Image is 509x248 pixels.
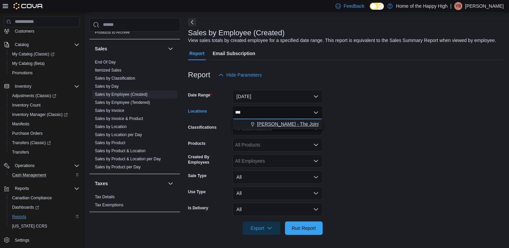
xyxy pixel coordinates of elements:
span: Purchase Orders [9,129,79,137]
button: Reports [12,184,32,193]
h3: Taxes [95,180,108,187]
label: Date Range [188,92,212,98]
button: Taxes [95,180,165,187]
a: My Catalog (Classic) [7,49,82,59]
button: [PERSON_NAME] - The Joint [232,119,323,129]
span: Transfers (Classic) [12,140,51,146]
span: Canadian Compliance [12,195,52,201]
button: [US_STATE] CCRS [7,221,82,231]
button: Inventory [12,82,34,90]
p: Home of the Happy High [396,2,447,10]
a: Purchase Orders [9,129,45,137]
span: Inventory Count [9,101,79,109]
a: Dashboards [7,203,82,212]
button: Operations [12,162,37,170]
a: Reports [9,213,29,221]
span: Inventory Manager (Classic) [12,112,68,117]
span: Tax Exemptions [95,202,123,208]
button: Taxes [167,179,175,188]
button: Sales [95,45,165,52]
h3: Report [188,71,210,79]
span: Washington CCRS [9,222,79,230]
span: Promotions [12,70,33,76]
button: My Catalog (Beta) [7,59,82,68]
span: Cash Management [12,172,46,178]
a: Canadian Compliance [9,194,54,202]
span: Dashboards [9,203,79,211]
span: Adjustments (Classic) [12,93,56,98]
button: Export [243,221,280,235]
button: All [232,187,323,200]
a: Products to Archive [95,30,130,35]
button: Catalog [12,41,31,49]
a: Inventory Manager (Classic) [9,111,70,119]
a: Itemized Sales [95,68,121,73]
span: Canadian Compliance [9,194,79,202]
a: Sales by Product & Location [95,149,146,153]
label: Use Type [188,189,206,195]
h3: Sales [95,45,107,52]
span: Catalog [12,41,79,49]
a: Transfers [9,148,32,156]
span: Tax Details [95,194,115,200]
label: Classifications [188,125,217,130]
label: Sale Type [188,173,207,178]
button: Next [188,18,196,26]
button: Promotions [7,68,82,78]
div: View sales totals by created employee for a specified date range. This report is equivalent to th... [188,37,496,44]
span: YB [456,2,461,10]
a: Sales by Invoice [95,108,124,113]
span: Sales by Location [95,124,127,129]
label: Products [188,141,206,146]
span: Reports [12,214,26,219]
div: Yuli Berdychevskiy [454,2,462,10]
span: Transfers [9,148,79,156]
button: Settings [1,235,82,245]
span: My Catalog (Classic) [12,51,54,57]
button: Purchase Orders [7,129,82,138]
span: Feedback [343,3,364,9]
span: Sales by Product & Location per Day [95,156,161,162]
button: Cash Management [7,170,82,180]
span: Transfers (Classic) [9,139,79,147]
span: Sales by Product [95,140,125,146]
a: Sales by Day [95,84,119,89]
a: Sales by Employee (Created) [95,92,148,97]
button: Hide Parameters [216,68,264,82]
h3: Sales by Employee (Created) [188,29,285,37]
span: Reports [15,186,29,191]
a: Customers [12,27,37,35]
span: Inventory Manager (Classic) [9,111,79,119]
span: Purchase Orders [12,131,43,136]
span: My Catalog (Beta) [12,61,45,66]
a: My Catalog (Classic) [9,50,57,58]
span: Customers [12,27,79,35]
a: Transfers (Classic) [7,138,82,148]
button: Inventory Count [7,100,82,110]
button: Operations [1,161,82,170]
a: My Catalog (Beta) [9,59,47,68]
a: Sales by Employee (Tendered) [95,100,150,105]
span: Sales by Classification [95,76,135,81]
span: My Catalog (Classic) [9,50,79,58]
span: Hide Parameters [226,72,262,78]
a: Sales by Product & Location per Day [95,157,161,161]
a: Dashboards [9,203,42,211]
span: Dashboards [12,205,39,210]
span: [US_STATE] CCRS [12,223,47,229]
button: Close list of options [313,110,319,115]
span: Manifests [9,120,79,128]
button: Customers [1,26,82,36]
span: Email Subscription [213,47,255,60]
span: [PERSON_NAME] - The Joint [257,121,319,127]
a: End Of Day [95,60,116,65]
span: Export [247,221,276,235]
span: Inventory [12,82,79,90]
